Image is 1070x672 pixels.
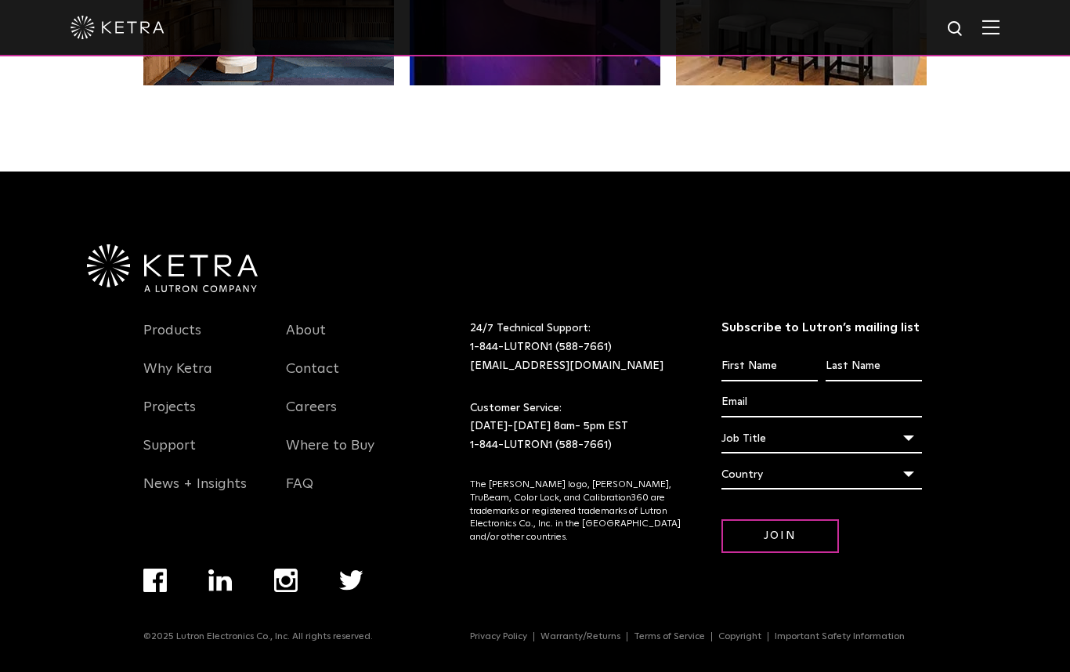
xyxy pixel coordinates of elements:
[712,632,768,641] a: Copyright
[470,399,682,455] p: Customer Service: [DATE]-[DATE] 8am- 5pm EST
[143,322,201,358] a: Products
[286,399,337,435] a: Careers
[534,632,627,641] a: Warranty/Returns
[470,360,663,371] a: [EMAIL_ADDRESS][DOMAIN_NAME]
[143,569,404,631] div: Navigation Menu
[143,320,262,511] div: Navigation Menu
[470,341,612,352] a: 1-844-LUTRON1 (588-7661)
[274,569,298,592] img: instagram
[286,360,339,396] a: Contact
[143,569,167,592] img: facebook
[286,322,326,358] a: About
[721,388,923,417] input: Email
[768,632,911,641] a: Important Safety Information
[143,437,196,473] a: Support
[721,519,839,553] input: Join
[721,424,923,453] div: Job Title
[286,475,313,511] a: FAQ
[721,460,923,490] div: Country
[470,631,927,642] div: Navigation Menu
[982,20,1000,34] img: Hamburger%20Nav.svg
[143,475,247,511] a: News + Insights
[470,320,682,375] p: 24/7 Technical Support:
[339,570,363,591] img: twitter
[70,16,164,39] img: ketra-logo-2019-white
[143,631,373,642] p: ©2025 Lutron Electronics Co., Inc. All rights reserved.
[721,352,818,381] input: First Name
[826,352,922,381] input: Last Name
[143,399,196,435] a: Projects
[627,632,712,641] a: Terms of Service
[143,360,212,396] a: Why Ketra
[721,320,923,336] h3: Subscribe to Lutron’s mailing list
[286,320,405,511] div: Navigation Menu
[464,632,534,641] a: Privacy Policy
[87,244,258,293] img: Ketra-aLutronCo_White_RGB
[286,437,374,473] a: Where to Buy
[946,20,966,39] img: search icon
[470,479,682,544] p: The [PERSON_NAME] logo, [PERSON_NAME], TruBeam, Color Lock, and Calibration360 are trademarks or ...
[208,569,233,591] img: linkedin
[470,439,612,450] a: 1-844-LUTRON1 (588-7661)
